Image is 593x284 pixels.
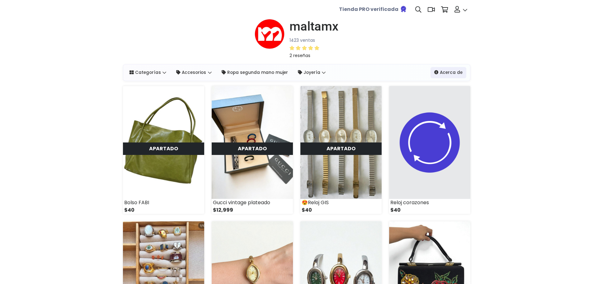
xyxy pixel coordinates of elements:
[400,5,407,13] img: Tienda verificada
[389,206,470,214] div: $40
[218,67,292,78] a: Ropa segunda mano mujer
[212,206,293,214] div: $12,999
[212,86,293,214] a: APARTADO Gucci vintage plateado $12,999
[300,142,382,155] div: Sólo tu puedes verlo en tu tienda
[289,52,310,59] small: 2 reseñas
[212,199,293,206] div: Gucci vintage plateado
[285,19,338,34] a: maltamx
[389,199,470,206] div: Reloj corazones
[123,86,204,199] img: small_1749407946958.jpeg
[289,37,315,43] small: 1423 ventas
[300,206,382,214] div: $40
[123,199,204,206] div: Bolso FABI
[123,142,204,155] div: Sólo tu puedes verlo en tu tienda
[300,86,382,199] img: small_1747249094244.jpg
[212,142,293,155] div: Sólo tu puedes verlo en tu tienda
[172,67,215,78] a: Accesorios
[300,86,382,214] a: APARTADO 😍Reloj GIS $40
[126,67,170,78] a: Categorías
[123,206,204,214] div: $40
[123,86,204,214] a: APARTADO Bolso FABI $40
[389,86,470,214] a: Reloj corazones $40
[289,44,338,59] a: 2 reseñas
[289,44,319,52] div: 5 / 5
[212,86,293,199] img: small_1748894580237.jpeg
[339,6,398,13] b: Tienda PRO verificada
[300,199,382,206] div: 😍Reloj GIS
[294,67,330,78] a: Joyería
[289,19,338,34] h1: maltamx
[431,67,466,78] a: Acerca de
[389,86,470,199] img: small.png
